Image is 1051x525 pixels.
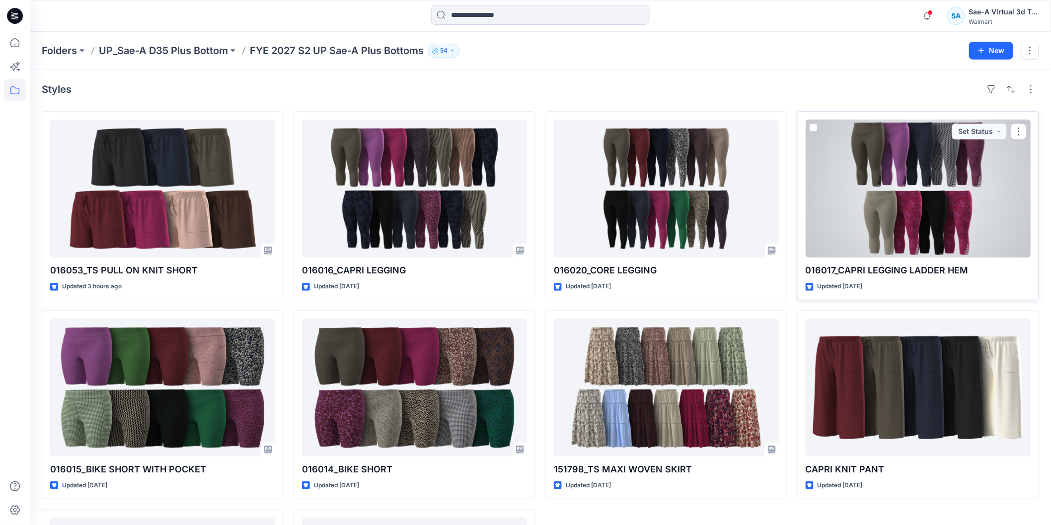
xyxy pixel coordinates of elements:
p: Updated [DATE] [314,281,359,292]
p: 016015_BIKE SHORT WITH POCKET [50,462,275,476]
p: 54 [440,45,448,56]
a: 016014_BIKE SHORT [302,319,527,457]
p: 016016_CAPRI LEGGING [302,263,527,277]
p: Updated [DATE] [314,480,359,491]
p: 016014_BIKE SHORT [302,462,527,476]
p: FYE 2027 S2 UP Sae-A Plus Bottoms [250,44,424,58]
a: Folders [42,44,77,58]
p: Updated 3 hours ago [62,281,122,292]
p: 151798_TS MAXI WOVEN SKIRT [554,462,779,476]
p: 016020_CORE LEGGING [554,263,779,277]
p: CAPRI KNIT PANT [806,462,1031,476]
div: Sae-A Virtual 3d Team [969,6,1039,18]
p: Updated [DATE] [566,281,611,292]
p: Updated [DATE] [818,281,863,292]
a: 016020_CORE LEGGING [554,120,779,258]
button: New [969,42,1013,60]
a: 016015_BIKE SHORT WITH POCKET [50,319,275,457]
p: 016053_TS PULL ON KNIT SHORT [50,263,275,277]
p: Updated [DATE] [62,480,107,491]
p: 016017_CAPRI LEGGING LADDER HEM [806,263,1031,277]
button: 54 [428,44,460,58]
a: UP_Sae-A D35 Plus Bottom [99,44,228,58]
a: 016017_CAPRI LEGGING LADDER HEM [806,120,1031,258]
div: Walmart [969,18,1039,25]
div: SA [947,7,965,25]
p: Updated [DATE] [566,480,611,491]
a: 016053_TS PULL ON KNIT SHORT [50,120,275,258]
a: 016016_CAPRI LEGGING [302,120,527,258]
p: Updated [DATE] [818,480,863,491]
a: 151798_TS MAXI WOVEN SKIRT [554,319,779,457]
a: CAPRI KNIT PANT [806,319,1031,457]
h4: Styles [42,83,72,95]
